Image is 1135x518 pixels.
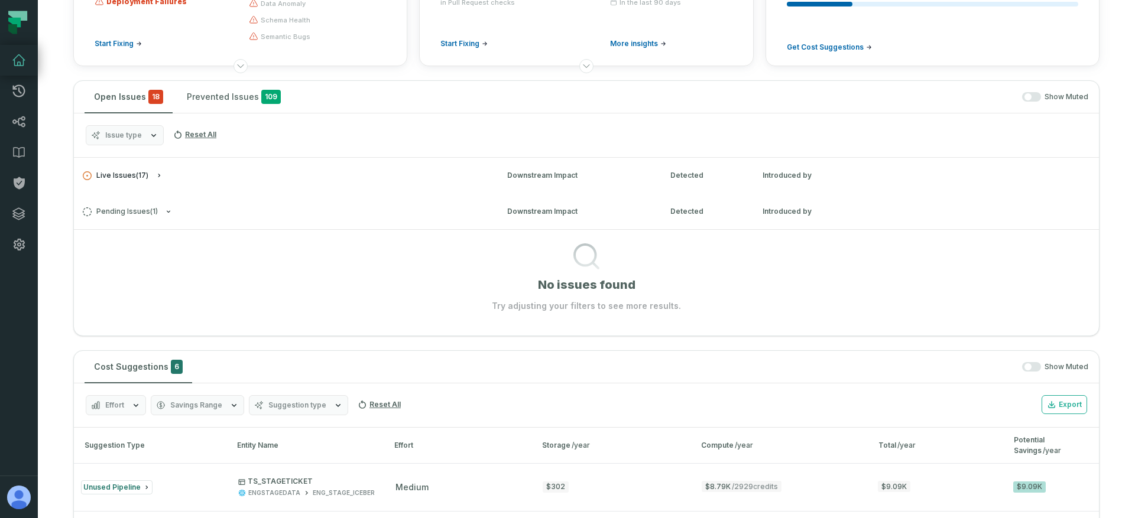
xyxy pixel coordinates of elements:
[171,360,183,374] span: 6
[492,300,681,312] p: Try adjusting your filters to see more results.
[86,125,164,145] button: Issue type
[507,206,649,217] div: Downstream Impact
[261,32,310,41] span: semantic bugs
[83,207,486,216] button: Pending Issues(1)
[248,488,300,497] div: ENGSTAGEDATA
[95,39,142,48] a: Start Fixing
[702,481,781,492] span: $8.79K
[542,440,680,451] div: Storage
[83,171,148,180] span: Live Issues ( 17 )
[878,440,993,451] div: Total
[732,482,778,491] span: / 2929 credits
[787,43,864,52] span: Get Cost Suggestions
[86,395,146,415] button: Effort
[538,276,635,293] h1: No issues found
[670,206,741,217] div: Detected
[763,170,869,181] div: Introduced by
[105,131,142,140] span: Issue type
[261,90,281,104] span: 109
[610,39,658,48] span: More insights
[701,440,857,451] div: Compute
[105,400,124,410] span: Effort
[507,170,649,181] div: Downstream Impact
[313,488,380,497] div: ENG_STAGE_ICEBERG
[670,170,741,181] div: Detected
[95,39,134,48] span: Start Fixing
[878,481,910,492] span: $9.09K
[237,440,373,451] div: Entity Name
[440,39,488,48] a: Start Fixing
[151,395,244,415] button: Savings Range
[85,351,192,383] button: Cost Suggestions
[735,441,753,449] span: /year
[83,171,486,180] button: Live Issues(17)
[897,441,916,449] span: /year
[168,125,221,144] button: Reset All
[610,39,666,48] a: More insights
[238,477,380,486] p: TS_STAGETICKET
[353,395,406,414] button: Reset All
[543,481,569,493] div: $302
[7,486,31,509] img: avatar of Aviel Bar-Yossef
[148,90,163,104] span: critical issues and errors combined
[395,482,429,492] span: medium
[763,206,869,217] div: Introduced by
[394,440,521,451] div: Effort
[177,81,290,113] button: Prevented Issues
[1043,446,1061,455] span: /year
[268,400,326,410] span: Suggestion type
[440,39,479,48] span: Start Fixing
[1014,435,1093,456] div: Potential Savings
[74,229,1099,312] div: Pending Issues(1)
[83,483,141,491] span: Unused Pipeline
[80,440,216,451] div: Suggestion Type
[197,362,1088,372] div: Show Muted
[249,395,348,415] button: Suggestion type
[74,463,1099,510] button: Unused PipelineTS_STAGETICKETENGSTAGEDATAENG_STAGE_ICEBERGmedium$302$8.79K/2929credits$9.09K$9.09K
[572,441,590,449] span: /year
[261,15,310,25] span: schema health
[83,207,158,216] span: Pending Issues ( 1 )
[1042,395,1087,414] button: Export
[787,43,872,52] a: Get Cost Suggestions
[295,92,1088,102] div: Show Muted
[1013,481,1046,493] div: $9.09K
[170,400,222,410] span: Savings Range
[85,81,173,113] button: Open Issues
